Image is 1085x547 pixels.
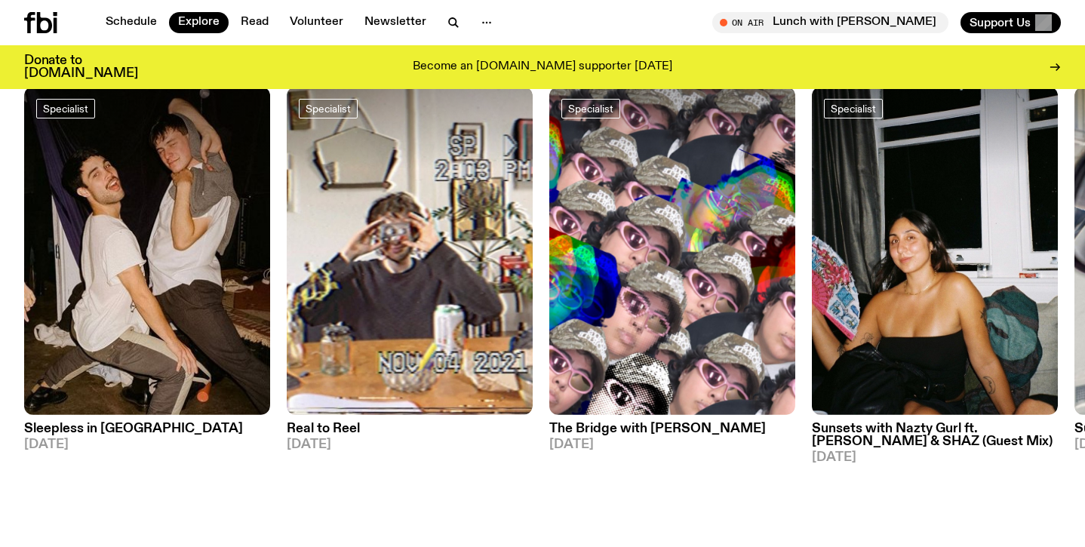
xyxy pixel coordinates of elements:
h3: Sleepless in [GEOGRAPHIC_DATA] [24,423,270,435]
a: Schedule [97,12,166,33]
span: [DATE] [812,451,1058,464]
a: Specialist [299,99,358,118]
a: The Bridge with [PERSON_NAME][DATE] [549,415,795,451]
a: Explore [169,12,229,33]
img: Jasper Craig Adams holds a vintage camera to his eye, obscuring his face. He is wearing a grey ju... [287,87,533,415]
a: Newsletter [355,12,435,33]
span: [DATE] [24,438,270,451]
span: [DATE] [287,438,533,451]
a: Specialist [36,99,95,118]
p: Become an [DOMAIN_NAME] supporter [DATE] [413,60,672,74]
button: Support Us [961,12,1061,33]
a: Sunsets with Nazty Gurl ft. [PERSON_NAME] & SHAZ (Guest Mix)[DATE] [812,415,1058,464]
img: Marcus Whale is on the left, bent to his knees and arching back with a gleeful look his face He i... [24,87,270,415]
span: Specialist [306,103,351,114]
span: Specialist [43,103,88,114]
a: Volunteer [281,12,352,33]
span: [DATE] [549,438,795,451]
h3: Donate to [DOMAIN_NAME] [24,54,138,80]
a: Specialist [561,99,620,118]
h3: Sunsets with Nazty Gurl ft. [PERSON_NAME] & SHAZ (Guest Mix) [812,423,1058,448]
span: Specialist [568,103,613,114]
a: Specialist [824,99,883,118]
a: Sleepless in [GEOGRAPHIC_DATA][DATE] [24,415,270,451]
a: Read [232,12,278,33]
a: Real to Reel[DATE] [287,415,533,451]
span: Support Us [970,16,1031,29]
button: On AirLunch with [PERSON_NAME] [712,12,948,33]
h3: Real to Reel [287,423,533,435]
h3: The Bridge with [PERSON_NAME] [549,423,795,435]
span: Specialist [831,103,876,114]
